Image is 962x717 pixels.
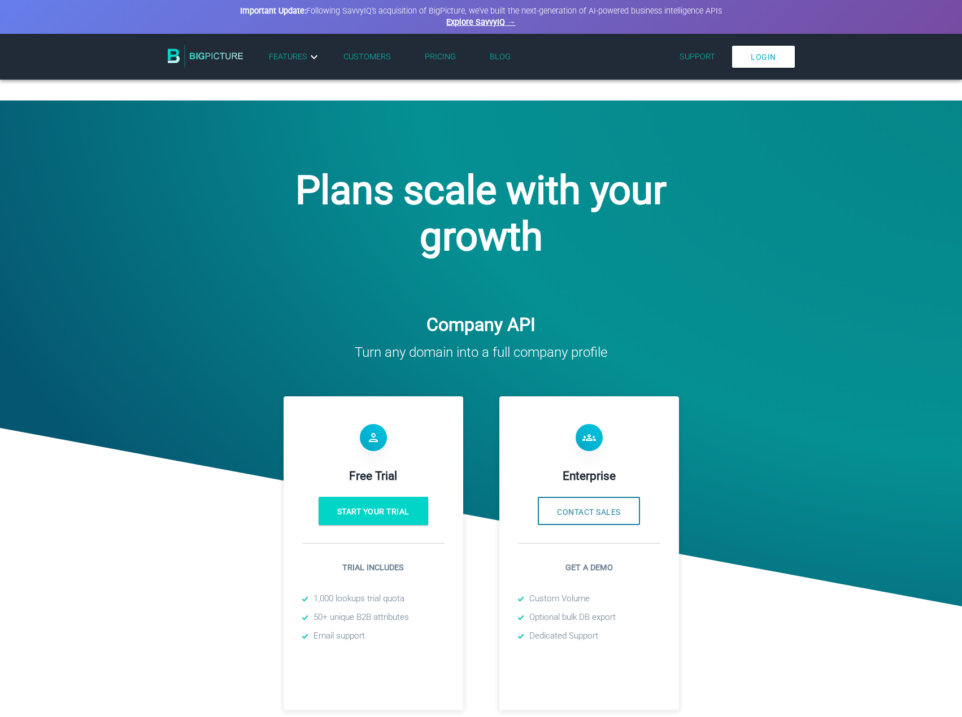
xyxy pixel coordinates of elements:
[8,314,954,335] h2: Company API
[518,469,660,483] h4: Enterprise
[302,592,445,605] li: 1,000 lookups trial quota
[302,469,445,483] h4: Free Trial
[302,562,445,574] p: Trial includes
[518,611,660,624] li: Optional bulk DB export
[302,611,445,624] li: 50+ unique B2B attributes
[518,562,660,574] p: Get a demo
[518,592,660,605] li: Custom Volume
[168,45,243,67] img: BigPicture.io
[732,46,795,68] a: Login
[269,167,693,260] h1: Plans scale with your growth
[319,497,428,525] a: Start your trial
[269,50,321,64] a: Features
[538,497,640,525] button: Contact Sales
[302,629,445,642] li: Email support
[8,344,954,360] h3: Turn any domain into a full company profile
[518,629,660,642] li: Dedicated Support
